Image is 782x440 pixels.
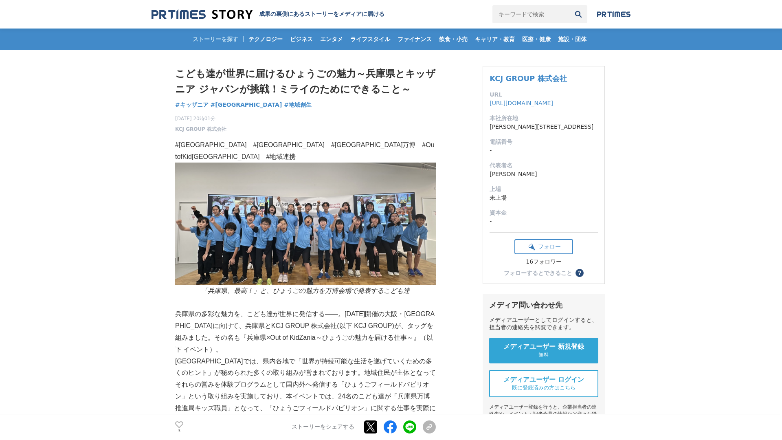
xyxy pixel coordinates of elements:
a: 成果の裏側にあるストーリーをメディアに届ける 成果の裏側にあるストーリーをメディアに届ける [152,9,384,20]
a: 施設・団体 [555,29,590,50]
a: キャリア・教育 [472,29,518,50]
span: #地域創生 [284,101,312,108]
em: 「兵庫県、最高！」と、ひょうごの魅力を万博会場で発表するこども達 [201,287,410,294]
a: KCJ GROUP 株式会社 [175,125,226,133]
span: メディアユーザー 新規登録 [503,343,584,351]
img: thumbnail_b3d89e40-8eca-11f0-b6fc-c9efb46ea977.JPG [175,163,436,285]
button: ？ [576,269,584,277]
p: 兵庫県の多彩な魅力を、こども達が世界に発信する——。[DATE]開催の大阪・[GEOGRAPHIC_DATA]に向けて、兵庫県とKCJ GROUP 株式会社(以下 KCJ GROUP)が、タッグ... [175,308,436,355]
a: 飲食・小売 [436,29,471,50]
dd: [PERSON_NAME] [490,170,598,178]
dt: 電話番号 [490,138,598,146]
dt: 代表者名 [490,161,598,170]
span: #キッザニア [175,101,209,108]
div: メディアユーザーとしてログインすると、担当者の連絡先を閲覧できます。 [489,317,598,331]
span: エンタメ [317,35,346,43]
a: #地域創生 [284,101,312,109]
a: テクノロジー [245,29,286,50]
a: エンタメ [317,29,346,50]
a: ファイナンス [394,29,435,50]
span: [DATE] 20時01分 [175,115,226,122]
div: メディア問い合わせ先 [489,300,598,310]
a: 医療・健康 [519,29,554,50]
img: prtimes [597,11,630,18]
p: [GEOGRAPHIC_DATA]では、県内各地で「世界が持続可能な生活を遂げていくための多くのヒント」が秘められた多くの取り組みが営まれております。地域住民が主体となってそれらの営みを体験プロ... [175,356,436,438]
a: #[GEOGRAPHIC_DATA] [211,101,282,109]
h2: 成果の裏側にあるストーリーをメディアに届ける [259,11,384,18]
span: 施設・団体 [555,35,590,43]
span: 飲食・小売 [436,35,471,43]
dt: 資本金 [490,209,598,217]
dd: - [490,146,598,155]
a: ライフスタイル [347,29,393,50]
button: 検索 [569,5,587,23]
div: 16フォロワー [514,258,573,266]
a: メディアユーザー ログイン 既に登録済みの方はこちら [489,370,598,397]
span: ？ [577,270,582,276]
p: #[GEOGRAPHIC_DATA] #[GEOGRAPHIC_DATA] #[GEOGRAPHIC_DATA]万博 #OutofKid[GEOGRAPHIC_DATA] #地域連携 [175,139,436,163]
dd: [PERSON_NAME][STREET_ADDRESS] [490,123,598,131]
img: 成果の裏側にあるストーリーをメディアに届ける [152,9,253,20]
dt: 本社所在地 [490,114,598,123]
dd: 未上場 [490,194,598,202]
span: メディアユーザー ログイン [503,376,584,384]
h1: こども達が世界に届けるひょうごの魅力～兵庫県とキッザニア ジャパンが挑戦！ミライのためにできること～ [175,66,436,97]
a: KCJ GROUP 株式会社 [490,74,567,83]
p: 3 [175,429,183,433]
span: ファイナンス [394,35,435,43]
dd: - [490,217,598,226]
span: テクノロジー [245,35,286,43]
dt: URL [490,90,598,99]
button: フォロー [514,239,573,254]
p: ストーリーをシェアする [292,424,354,431]
span: ライフスタイル [347,35,393,43]
a: メディアユーザー 新規登録 無料 [489,338,598,363]
span: 既に登録済みの方はこちら [512,384,576,392]
span: ビジネス [287,35,316,43]
a: [URL][DOMAIN_NAME] [490,100,553,106]
dt: 上場 [490,185,598,194]
div: メディアユーザー登録を行うと、企業担当者の連絡先や、イベント・記者会見の情報など様々な特記情報を閲覧できます。 ※内容はストーリー・プレスリリースにより異なります。 [489,404,598,438]
span: #[GEOGRAPHIC_DATA] [211,101,282,108]
div: フォローするとできること [504,270,572,276]
a: ビジネス [287,29,316,50]
span: 無料 [538,351,549,359]
a: #キッザニア [175,101,209,109]
span: キャリア・教育 [472,35,518,43]
input: キーワードで検索 [492,5,569,23]
span: 医療・健康 [519,35,554,43]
